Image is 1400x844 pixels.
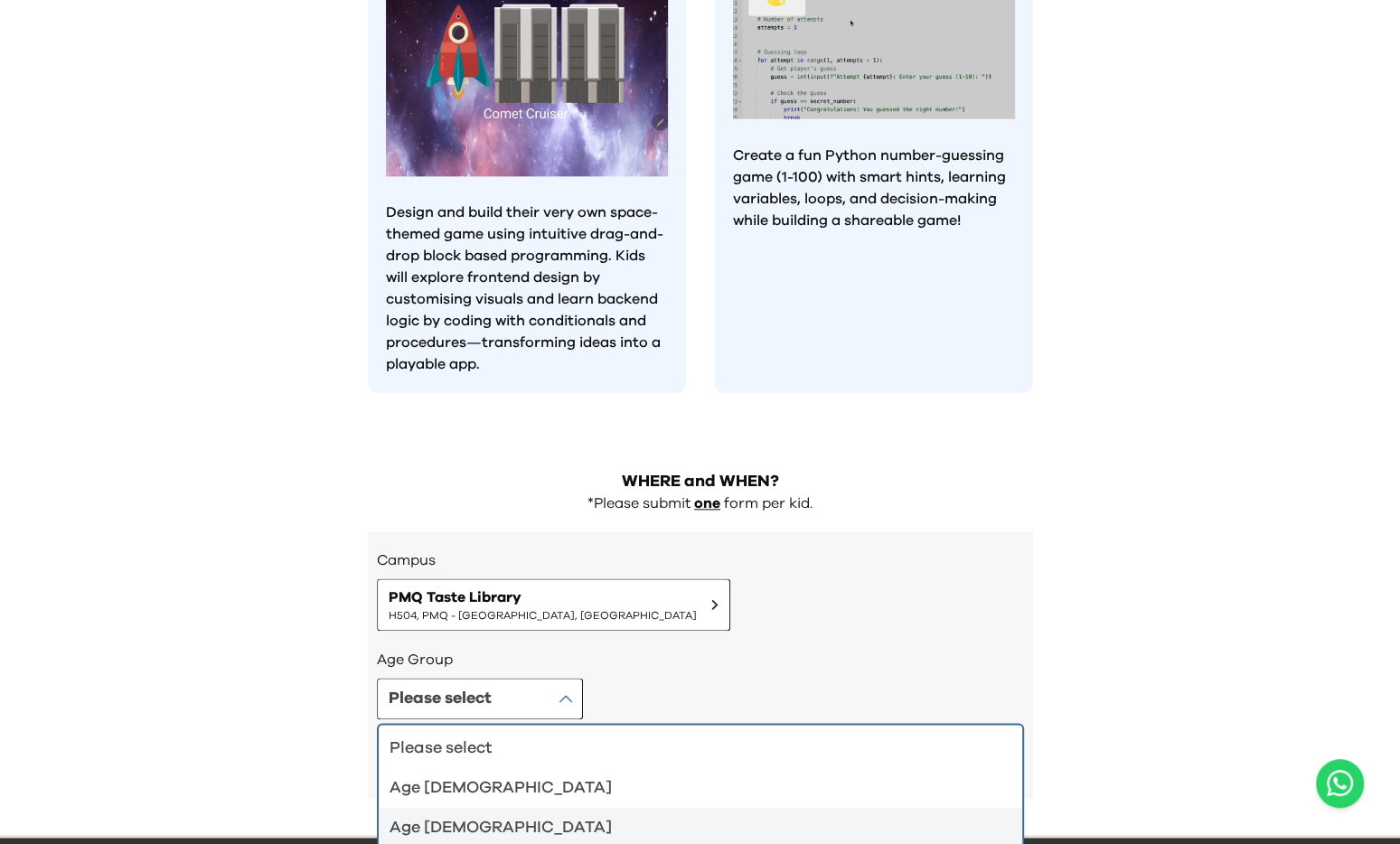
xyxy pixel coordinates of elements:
p: Design and build their very own space-themed game using intuitive drag-and-drop block based progr... [386,202,668,375]
p: Create a fun Python number-guessing game (1-100) with smart hints, learning variables, loops, and... [733,145,1015,231]
div: Please select [389,686,492,711]
button: Open WhatsApp chat [1316,759,1364,808]
span: H504, PMQ - [GEOGRAPHIC_DATA], [GEOGRAPHIC_DATA] [389,608,697,623]
span: PMQ Taste Library [389,586,697,608]
div: *Please submit form per kid. [368,494,1033,513]
button: PMQ Taste LibraryH504, PMQ - [GEOGRAPHIC_DATA], [GEOGRAPHIC_DATA] [377,578,730,631]
h2: WHERE and WHEN? [368,469,1033,494]
h3: Campus [377,549,1024,571]
p: one [694,494,720,513]
a: Chat with us on WhatsApp [1316,759,1364,808]
div: Age [DEMOGRAPHIC_DATA] [390,775,990,801]
button: Please select [377,678,583,719]
div: Age [DEMOGRAPHIC_DATA] [390,815,990,840]
div: Please select [390,736,990,761]
h3: Age Group [377,649,1024,671]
